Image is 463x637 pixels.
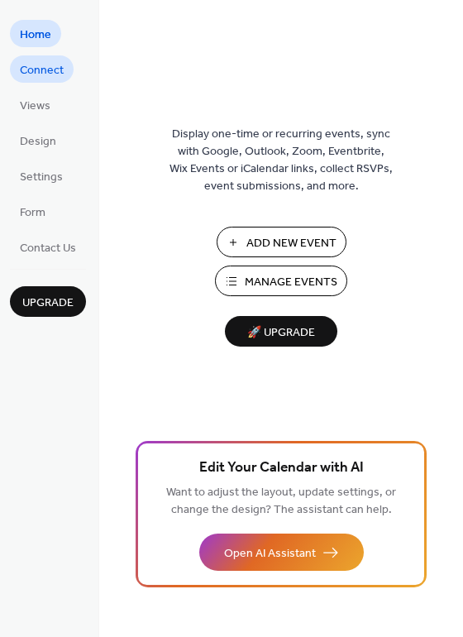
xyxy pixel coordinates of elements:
button: Add New Event [217,227,346,257]
span: Open AI Assistant [224,545,316,563]
span: Manage Events [245,274,337,291]
span: Form [20,204,45,222]
a: Design [10,127,66,154]
a: Settings [10,162,73,189]
span: Design [20,133,56,151]
a: Form [10,198,55,225]
span: Connect [20,62,64,79]
a: Contact Us [10,233,86,261]
button: Upgrade [10,286,86,317]
span: Want to adjust the layout, update settings, or change the design? The assistant can help. [166,481,396,521]
span: Settings [20,169,63,186]
a: Views [10,91,60,118]
a: Connect [10,55,74,83]
span: Add New Event [246,235,337,252]
button: Manage Events [215,266,347,296]
span: Edit Your Calendar with AI [199,457,364,480]
button: Open AI Assistant [199,534,364,571]
a: Home [10,20,61,47]
span: Home [20,26,51,44]
span: Contact Us [20,240,76,257]
span: Upgrade [22,295,74,312]
span: Display one-time or recurring events, sync with Google, Outlook, Zoom, Eventbrite, Wix Events or ... [169,126,393,195]
span: 🚀 Upgrade [235,322,327,344]
button: 🚀 Upgrade [225,316,337,347]
span: Views [20,98,50,115]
